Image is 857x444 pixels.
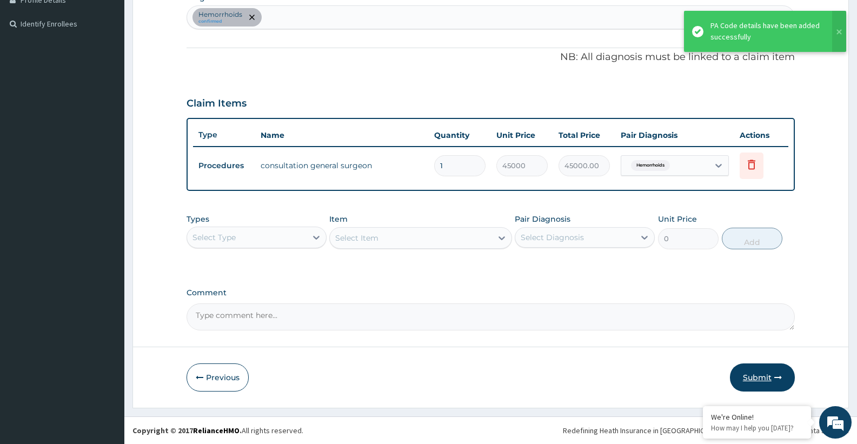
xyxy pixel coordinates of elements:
div: We're Online! [711,412,803,422]
p: NB: All diagnosis must be linked to a claim item [187,50,795,64]
th: Quantity [429,124,491,146]
span: We're online! [63,136,149,246]
label: Types [187,215,209,224]
textarea: Type your message and hit 'Enter' [5,295,206,333]
th: Type [193,125,255,145]
footer: All rights reserved. [124,416,857,444]
p: How may I help you today? [711,423,803,433]
th: Unit Price [491,124,553,146]
div: Minimize live chat window [177,5,203,31]
th: Name [255,124,429,146]
div: Redefining Heath Insurance in [GEOGRAPHIC_DATA] using Telemedicine and Data Science! [563,425,849,436]
button: Submit [730,363,795,392]
th: Total Price [553,124,615,146]
td: consultation general surgeon [255,155,429,176]
p: Hemorrhoids [198,10,242,19]
img: d_794563401_company_1708531726252_794563401 [20,54,44,81]
h3: Claim Items [187,98,247,110]
div: Select Diagnosis [521,232,584,243]
span: remove selection option [247,12,257,22]
button: Previous [187,363,249,392]
td: Procedures [193,156,255,176]
div: PA Code details have been added successfully [710,20,822,43]
div: Select Type [192,232,236,243]
strong: Copyright © 2017 . [132,426,242,435]
label: Comment [187,288,795,297]
label: Unit Price [658,214,697,224]
label: Item [329,214,348,224]
div: Chat with us now [56,61,182,75]
button: Add [722,228,782,249]
a: RelianceHMO [193,426,240,435]
label: Pair Diagnosis [515,214,570,224]
th: Pair Diagnosis [615,124,734,146]
span: Hemorrhoids [631,160,670,171]
small: confirmed [198,19,242,24]
th: Actions [734,124,788,146]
